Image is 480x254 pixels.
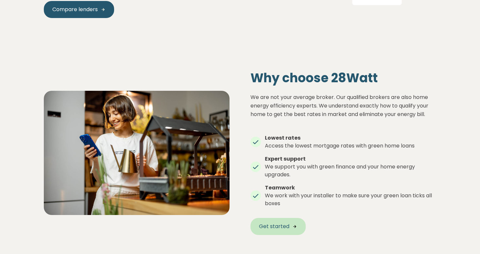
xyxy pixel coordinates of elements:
a: Compare lenders [44,1,114,18]
span: Get started [259,223,289,230]
p: We are not your average broker. Our qualified brokers are also home energy efficiency experts. We... [250,93,436,118]
span: Compare lenders [52,6,98,13]
strong: Expert support [265,155,306,163]
span: Access the lowest mortgage rates with green home loans [265,142,415,149]
span: We support you with green finance and your home energy upgrades. [265,163,415,178]
h2: Why choose 28Watt [250,70,436,86]
img: Solar panel installation on a residential roof [44,91,230,215]
strong: Teamwork [265,184,295,191]
strong: Lowest rates [265,134,300,142]
a: Get started [250,218,306,235]
span: We work with your installer to make sure your green loan ticks all boxes [265,192,432,207]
